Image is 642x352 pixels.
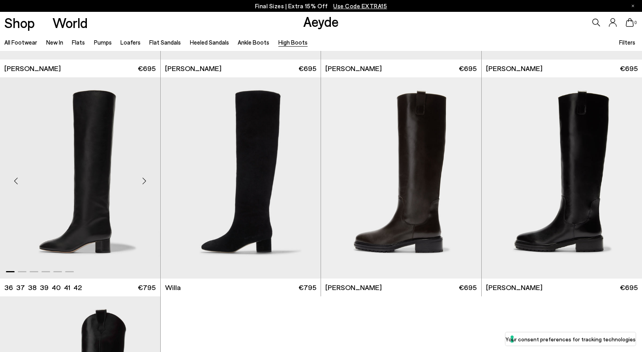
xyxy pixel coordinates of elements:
[138,64,156,73] span: €695
[486,283,543,292] span: [PERSON_NAME]
[619,39,635,46] span: Filters
[620,283,638,292] span: €695
[486,64,543,73] span: [PERSON_NAME]
[459,64,477,73] span: €695
[4,283,79,292] ul: variant
[626,18,634,27] a: 0
[505,335,636,343] label: Your consent preferences for tracking technologies
[46,39,63,46] a: New In
[73,283,82,292] li: 42
[255,1,387,11] p: Final Sizes | Extra 15% Off
[321,77,481,279] img: Henry Knee-High Boots
[72,39,85,46] a: Flats
[325,283,382,292] span: [PERSON_NAME]
[190,39,229,46] a: Heeled Sandals
[298,64,316,73] span: €695
[321,77,481,279] div: 1 / 6
[4,39,37,46] a: All Footwear
[325,64,382,73] span: [PERSON_NAME]
[64,283,70,292] li: 41
[321,60,481,77] a: [PERSON_NAME] €695
[149,39,181,46] a: Flat Sandals
[321,77,481,279] a: Next slide Previous slide
[321,279,481,296] a: [PERSON_NAME] €695
[40,283,49,292] li: 39
[94,39,112,46] a: Pumps
[278,39,308,46] a: High Boots
[138,283,156,292] span: €795
[4,64,61,73] span: [PERSON_NAME]
[161,60,321,77] a: [PERSON_NAME] €695
[4,283,13,292] li: 36
[161,77,321,279] img: Willa Suede Over-Knee Boots
[53,16,88,30] a: World
[505,332,636,346] button: Your consent preferences for tracking technologies
[634,21,638,25] span: 0
[4,16,35,30] a: Shop
[620,64,638,73] span: €695
[238,39,269,46] a: Ankle Boots
[4,169,28,193] div: Previous slide
[161,77,321,279] a: Next slide Previous slide
[298,283,316,292] span: €795
[303,13,339,30] a: Aeyde
[16,283,25,292] li: 37
[120,39,141,46] a: Loafers
[133,169,156,193] div: Next slide
[459,283,477,292] span: €695
[52,283,61,292] li: 40
[161,279,321,296] a: Willa €795
[28,283,37,292] li: 38
[161,77,321,279] div: 1 / 6
[165,64,222,73] span: [PERSON_NAME]
[165,283,181,292] span: Willa
[333,2,387,9] span: Navigate to /collections/ss25-final-sizes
